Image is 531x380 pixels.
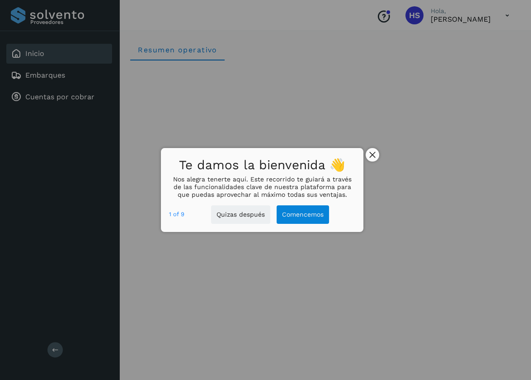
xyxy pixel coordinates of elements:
[366,148,379,162] button: close,
[169,176,355,198] p: Nos alegra tenerte aquí. Este recorrido te guiará a través de las funcionalidades clave de nuestr...
[277,205,329,224] button: Comencemos
[211,205,270,224] button: Quizas después
[169,209,184,219] div: step 1 of 9
[169,209,184,219] div: 1 of 9
[161,148,363,232] div: Te damos la bienvenida 👋Nos alegra tenerte aquí. Este recorrido te guiará a través de las funcion...
[169,155,355,176] h1: Te damos la bienvenida 👋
